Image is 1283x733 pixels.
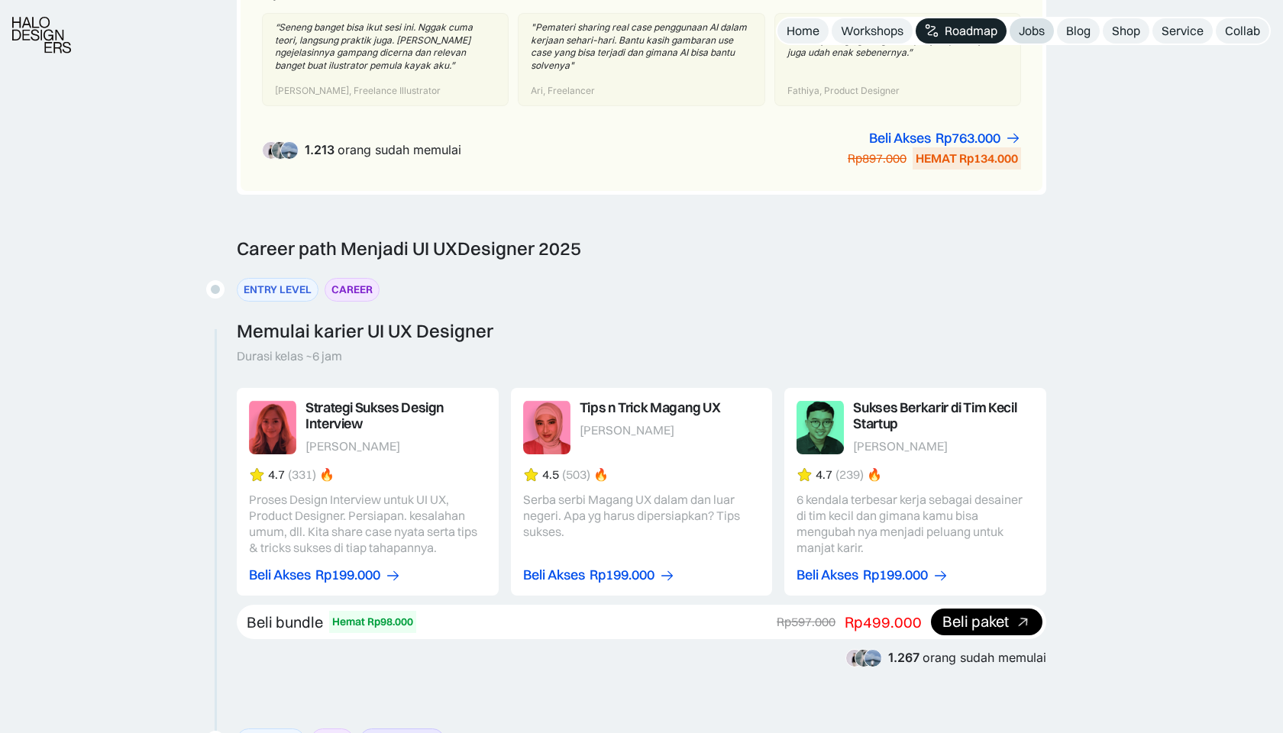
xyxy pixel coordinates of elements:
[315,567,380,583] div: Rp199.000
[275,85,441,98] div: [PERSON_NAME], Freelance Illustrator
[845,612,922,632] div: Rp499.000
[916,150,1018,166] div: HEMAT Rp134.000
[1152,18,1213,44] a: Service
[275,21,496,73] div: “Seneng banget bisa ikut sesi ini. Nggak cuma teori, langsung praktik juga. [PERSON_NAME] ngejela...
[869,131,1021,147] a: Beli AksesRp763.000
[305,142,334,157] span: 1.213
[916,18,1007,44] a: Roadmap
[249,567,401,583] a: Beli AksesRp199.000
[523,567,675,583] a: Beli AksesRp199.000
[590,567,654,583] div: Rp199.000
[1103,18,1149,44] a: Shop
[531,85,595,98] div: Ari, Freelancer
[1162,23,1204,39] div: Service
[888,651,1046,665] div: orang sudah memulai
[1010,18,1054,44] a: Jobs
[523,567,585,583] div: Beli Akses
[945,23,997,39] div: Roadmap
[531,21,751,73] div: "Pemateri sharing real case penggunaan AI dalam kerjaan sehari-hari. Bantu kasih gambaran use cas...
[237,605,1046,639] a: Beli bundleHemat Rp98.000Rp597.000Rp499.000Beli paket
[863,567,928,583] div: Rp199.000
[237,237,581,260] div: Career path Menjadi UI UX
[249,567,311,583] div: Beli Akses
[247,612,323,632] div: Beli bundle
[1066,23,1091,39] div: Blog
[787,85,900,98] div: Fathiya, Product Designer
[777,614,835,630] div: Rp597.000
[1216,18,1269,44] a: Collab
[331,282,373,298] div: CAREER
[332,614,413,630] div: Hemat Rp98.000
[797,567,949,583] a: Beli AksesRp199.000
[942,614,1009,630] div: Beli paket
[1019,23,1045,39] div: Jobs
[936,131,1000,147] div: Rp763.000
[787,23,819,39] div: Home
[797,567,858,583] div: Beli Akses
[305,143,461,157] div: orang sudah memulai
[1112,23,1140,39] div: Shop
[869,131,931,147] div: Beli Akses
[237,320,493,342] div: Memulai karier UI UX Designer
[237,348,342,364] div: Durasi kelas ~6 jam
[848,150,907,166] div: Rp897.000
[832,18,913,44] a: Workshops
[244,282,312,298] div: ENTRY LEVEL
[1057,18,1100,44] a: Blog
[457,237,581,260] span: Designer 2025
[841,23,903,39] div: Workshops
[888,650,919,665] span: 1.267
[777,18,829,44] a: Home
[1225,23,1260,39] div: Collab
